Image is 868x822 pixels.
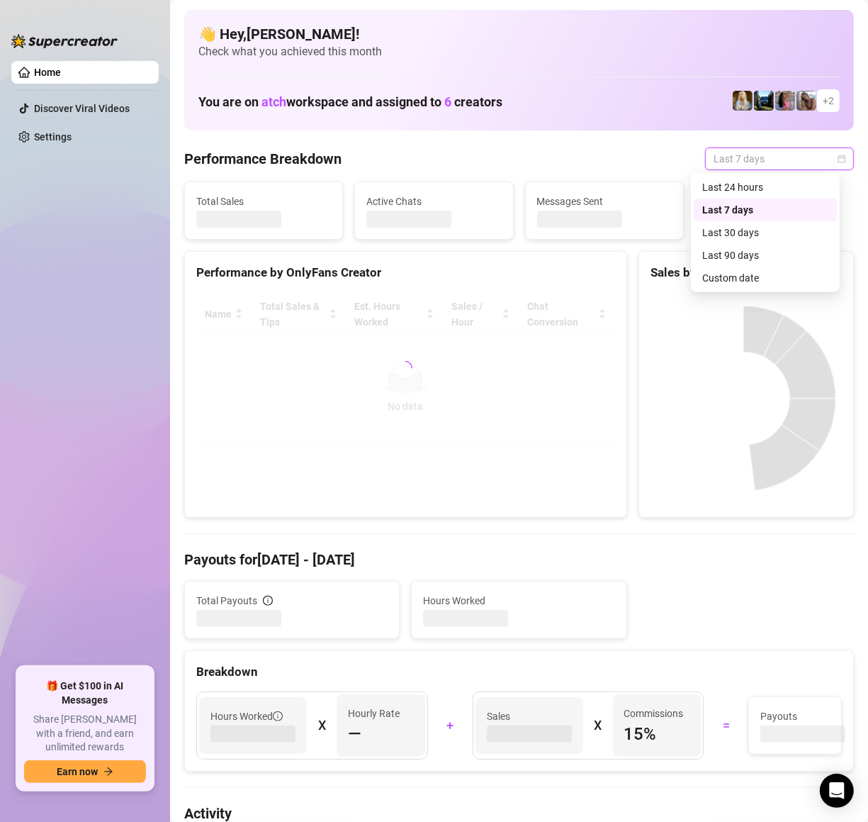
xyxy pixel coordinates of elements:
[694,244,837,267] div: Last 90 days
[24,713,146,755] span: Share [PERSON_NAME] with a friend, and earn unlimited rewards
[838,155,846,163] span: calendar
[537,194,672,209] span: Messages Sent
[198,24,840,44] h4: 👋 Hey, [PERSON_NAME] !
[754,91,774,111] img: Britt
[318,714,325,737] div: X
[11,34,118,48] img: logo-BBDzfeDw.svg
[210,709,283,724] span: Hours Worked
[196,662,842,682] div: Breakdown
[694,267,837,289] div: Custom date
[594,714,602,737] div: X
[196,194,331,209] span: Total Sales
[820,774,854,808] div: Open Intercom Messenger
[624,706,684,721] article: Commissions
[24,760,146,783] button: Earn nowarrow-right
[273,711,283,721] span: info-circle
[198,44,840,60] span: Check what you achieved this month
[702,179,828,195] div: Last 24 hours
[263,596,273,606] span: info-circle
[775,91,795,111] img: Kota
[198,94,502,110] h1: You are on workspace and assigned to creators
[196,263,615,282] div: Performance by OnlyFans Creator
[760,709,830,724] span: Payouts
[650,263,842,282] div: Sales by OnlyFans Creator
[702,225,828,240] div: Last 30 days
[733,91,753,111] img: Kleio
[796,91,816,111] img: Kat Hobbs VIP
[184,149,342,169] h4: Performance Breakdown
[423,593,614,609] span: Hours Worked
[196,593,257,609] span: Total Payouts
[34,103,130,114] a: Discover Viral Videos
[103,767,113,777] span: arrow-right
[694,199,837,221] div: Last 7 days
[34,131,72,143] a: Settings
[823,93,834,109] span: + 2
[624,723,690,745] span: 15 %
[487,709,572,724] span: Sales
[714,148,845,170] span: Last 7 days
[24,679,146,707] span: 🎁 Get $100 in AI Messages
[444,94,451,109] span: 6
[184,550,854,570] h4: Payouts for [DATE] - [DATE]
[702,248,828,263] div: Last 90 days
[396,358,415,377] span: loading
[702,270,828,286] div: Custom date
[694,176,837,199] div: Last 24 hours
[694,221,837,244] div: Last 30 days
[436,714,464,737] div: +
[366,194,501,209] span: Active Chats
[348,723,361,745] span: —
[348,706,400,721] article: Hourly Rate
[34,67,61,78] a: Home
[57,766,98,777] span: Earn now
[261,94,286,109] span: atch
[702,202,828,218] div: Last 7 days
[712,714,740,737] div: =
